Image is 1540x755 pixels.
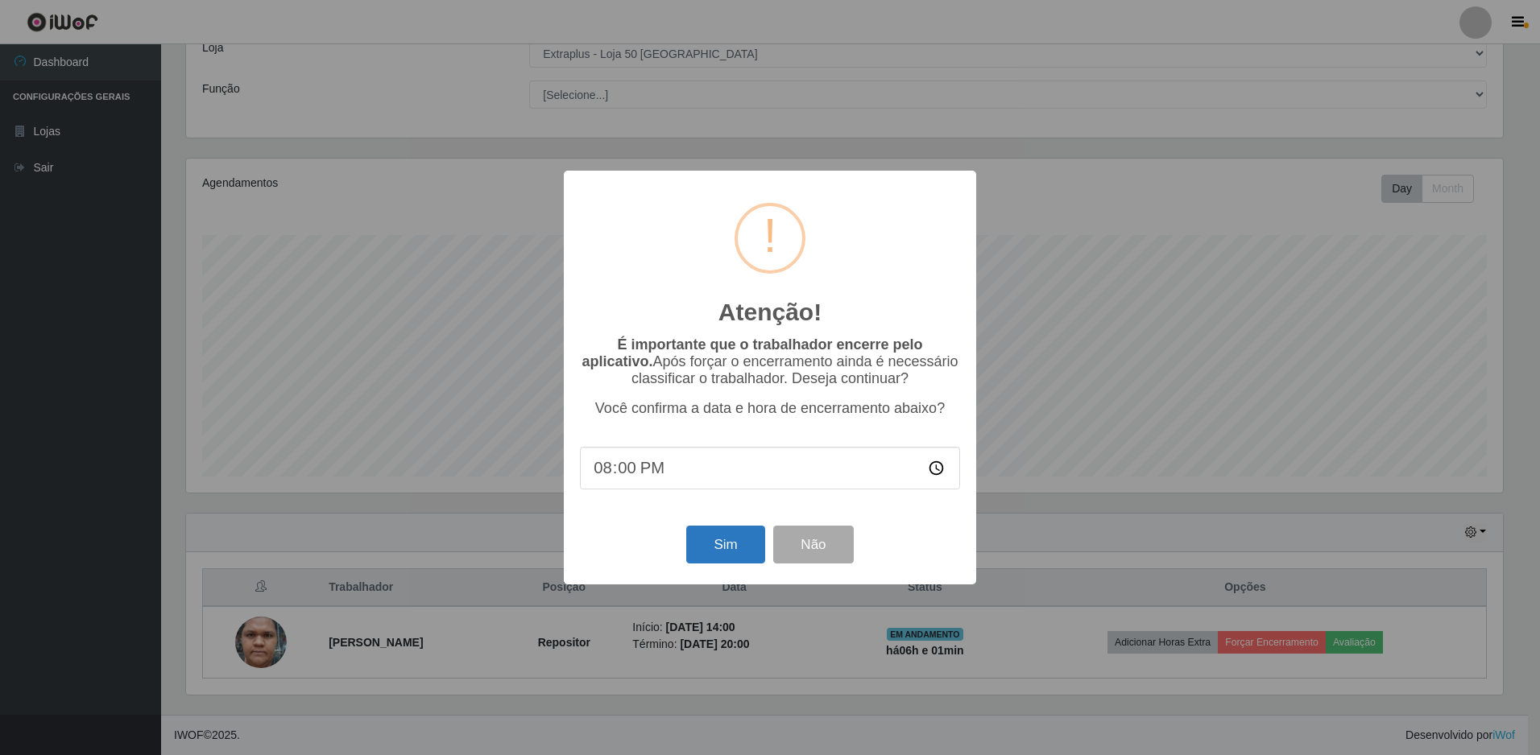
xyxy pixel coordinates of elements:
p: Após forçar o encerramento ainda é necessário classificar o trabalhador. Deseja continuar? [580,336,960,387]
button: Não [773,526,853,563]
h2: Atenção! [718,298,822,327]
b: É importante que o trabalhador encerre pelo aplicativo. [582,336,922,369]
button: Sim [686,526,764,563]
p: Você confirma a data e hora de encerramento abaixo? [580,400,960,417]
